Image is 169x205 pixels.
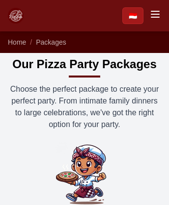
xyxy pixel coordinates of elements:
[12,57,156,72] h1: Our Pizza Party Packages
[30,37,32,47] li: /
[8,8,24,24] img: Bali Pizza Party Logo
[122,7,143,24] a: Beralih ke Bahasa Indonesia
[36,38,66,46] a: Packages
[8,83,161,130] p: Choose the perfect package to create your perfect party. From intimate family dinners to large ce...
[8,38,26,46] a: Home
[53,142,116,205] img: Bali Pizza Party Packages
